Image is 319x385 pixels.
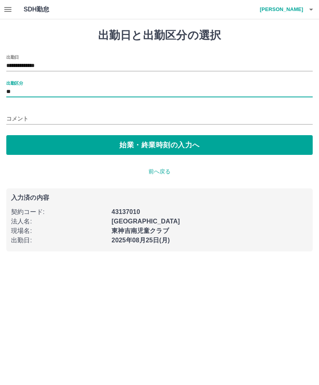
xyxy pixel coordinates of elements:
button: 始業・終業時刻の入力へ [6,135,313,155]
b: [GEOGRAPHIC_DATA] [111,218,180,225]
p: 入力済の内容 [11,195,308,201]
b: 2025年08月25日(月) [111,237,170,244]
p: 前へ戻る [6,167,313,176]
b: 東神吉南児童クラブ [111,227,169,234]
b: 43137010 [111,208,140,215]
p: 法人名 : [11,217,107,226]
h1: 出勤日と出勤区分の選択 [6,29,313,42]
p: 現場名 : [11,226,107,236]
label: 出勤日 [6,54,19,60]
p: 出勤日 : [11,236,107,245]
label: 出勤区分 [6,80,23,86]
p: 契約コード : [11,207,107,217]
